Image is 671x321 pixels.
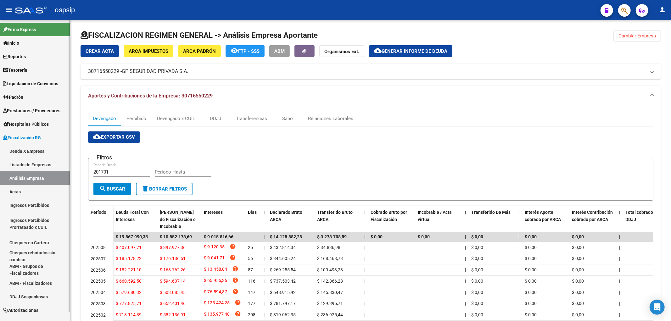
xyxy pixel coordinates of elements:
[210,115,221,122] div: DDJJ
[465,267,466,272] span: |
[204,277,227,285] span: $ 65.955,36
[88,131,140,143] button: Exportar CSV
[364,245,365,250] span: |
[113,206,157,233] datatable-header-cell: Deuda Total Con Intereses
[93,133,101,141] mat-icon: cloud_download
[518,290,519,295] span: |
[230,243,236,250] i: help
[572,210,613,222] span: Interés Contribución cobrado por ARCA
[619,279,620,284] span: |
[245,206,261,233] datatable-header-cell: Dias
[364,256,365,261] span: |
[91,268,106,273] span: 202506
[371,234,383,239] span: $ 0,00
[471,279,483,284] span: $ 0,00
[3,53,26,60] span: Reportes
[116,301,142,306] span: $ 777.825,71
[465,234,466,239] span: |
[525,234,537,239] span: $ 0,00
[465,256,466,261] span: |
[369,45,452,57] button: Generar informe de deuda
[364,290,365,295] span: |
[471,267,483,272] span: $ 0,00
[471,256,483,261] span: $ 0,00
[465,210,466,215] span: |
[204,210,223,215] span: Intereses
[3,80,58,87] span: Liquidación de Convenios
[124,45,173,57] button: ARCA Impuestos
[619,210,620,215] span: |
[235,311,241,317] i: help
[364,267,365,272] span: |
[572,290,584,295] span: $ 0,00
[3,134,41,141] span: Fiscalización RG
[116,245,142,250] span: $ 407.097,71
[204,311,230,319] span: $ 135.977,48
[465,245,466,250] span: |
[518,312,519,317] span: |
[81,64,661,79] mat-expansion-panel-header: 30716550229 -GP SEGURIDAD PRIVADA S.A.
[91,245,106,250] span: 202508
[88,68,646,75] mat-panel-title: 30716550229 -
[317,301,343,306] span: $ 129.395,71
[99,186,125,192] span: Buscar
[248,290,255,295] span: 147
[204,299,230,308] span: $ 125.424,25
[204,243,225,252] span: $ 9.120,35
[619,245,620,250] span: |
[471,301,483,306] span: $ 0,00
[248,245,253,250] span: 25
[317,279,343,284] span: $ 142.866,28
[518,210,520,215] span: |
[116,290,142,295] span: $ 579.680,32
[471,210,511,215] span: Transferido De Más
[516,206,522,233] datatable-header-cell: |
[471,245,483,250] span: $ 0,00
[317,267,343,272] span: $ 100.493,28
[248,279,255,284] span: 116
[236,115,267,122] div: Transferencias
[465,301,466,306] span: |
[371,210,407,222] span: Cobrado Bruto por Fiscalización
[136,183,193,195] button: Borrar Filtros
[270,279,296,284] span: $ 737.503,42
[418,234,430,239] span: $ 0,00
[368,206,415,233] datatable-header-cell: Cobrado Bruto por Fiscalización
[619,234,620,239] span: |
[362,206,368,233] datatable-header-cell: |
[116,267,142,272] span: $ 182.221,10
[518,245,519,250] span: |
[204,288,227,297] span: $ 76.594,87
[518,267,519,272] span: |
[572,256,584,261] span: $ 0,00
[160,312,186,317] span: $ 582.136,91
[122,68,188,75] span: GP SEGURIDAD PRIVADA S.A.
[525,267,537,272] span: $ 0,00
[270,256,296,261] span: $ 344.605,24
[248,256,253,261] span: 56
[231,47,238,54] mat-icon: remove_red_eye
[415,206,462,233] datatable-header-cell: Incobrable / Acta virtual
[569,206,617,233] datatable-header-cell: Interés Contribución cobrado por ARCA
[619,290,620,295] span: |
[270,267,296,272] span: $ 269.255,54
[518,301,519,306] span: |
[93,134,135,140] span: Exportar CSV
[248,312,255,317] span: 208
[270,210,302,222] span: Declarado Bruto ARCA
[160,256,186,261] span: $ 176.136,51
[235,299,241,306] i: help
[81,30,318,40] h1: FISCALIZACION REGIMEN GENERAL -> Análisis Empresa Aportante
[471,312,483,317] span: $ 0,00
[518,256,519,261] span: |
[364,210,366,215] span: |
[142,185,149,192] mat-icon: delete
[3,107,60,114] span: Prestadores / Proveedores
[86,48,114,54] span: Crear Acta
[3,40,19,47] span: Inicio
[264,210,265,215] span: |
[525,256,537,261] span: $ 0,00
